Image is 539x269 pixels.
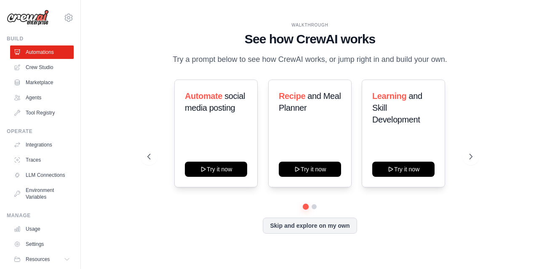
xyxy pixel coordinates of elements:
div: Build [7,35,74,42]
a: Traces [10,153,74,167]
button: Skip and explore on my own [263,218,357,234]
span: Resources [26,256,50,263]
div: Manage [7,212,74,219]
span: Recipe [279,91,305,101]
span: Automate [185,91,222,101]
a: Usage [10,222,74,236]
a: Agents [10,91,74,104]
a: Marketplace [10,76,74,89]
a: Crew Studio [10,61,74,74]
a: LLM Connections [10,168,74,182]
img: Logo [7,10,49,26]
span: Learning [372,91,406,101]
a: Settings [10,237,74,251]
h1: See how CrewAI works [147,32,472,47]
span: and Skill Development [372,91,422,124]
div: WALKTHROUGH [147,22,472,28]
a: Tool Registry [10,106,74,120]
span: and Meal Planner [279,91,341,112]
button: Try it now [279,162,341,177]
a: Integrations [10,138,74,152]
button: Try it now [185,162,247,177]
div: Operate [7,128,74,135]
button: Resources [10,253,74,266]
span: social media posting [185,91,245,112]
a: Automations [10,45,74,59]
a: Environment Variables [10,184,74,204]
p: Try a prompt below to see how CrewAI works, or jump right in and build your own. [168,53,451,66]
button: Try it now [372,162,435,177]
